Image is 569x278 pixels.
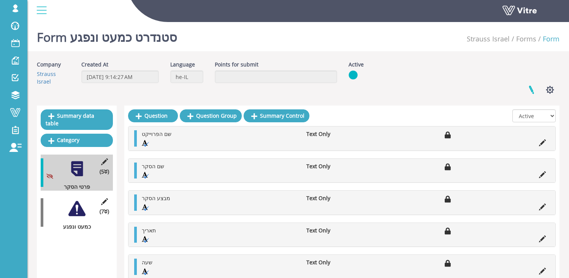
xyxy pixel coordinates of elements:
div: פרטי הסקר [41,183,107,191]
a: Category [41,134,113,147]
a: Strauss Israel [467,34,510,43]
img: yes [349,70,358,80]
a: Question [128,109,178,122]
li: Text Only [303,194,364,202]
span: (5 ) [100,168,109,175]
label: Created At [81,61,108,68]
a: Question Group [180,109,242,122]
span: שעה [142,259,152,266]
li: Text Only [303,259,364,266]
li: Text Only [303,130,364,138]
label: Language [170,61,195,68]
a: Strauss Israel [37,70,56,85]
label: Active [349,61,364,68]
label: Company [37,61,61,68]
div: כמעט ונפגע [41,223,107,231]
span: (7 ) [100,208,109,215]
a: Summary Control [244,109,309,122]
li: Text Only [303,227,364,234]
a: Summary data table [41,109,113,130]
span: תאריך [142,227,156,234]
span: שם הסקר [142,163,164,170]
span: שם הפרוייקט [142,130,171,137]
h1: Form סטנדרט כמעט ונפגע [37,19,177,51]
a: Forms [516,34,536,43]
span: מבצע הסקר [142,194,170,202]
li: Form [536,34,559,44]
li: Text Only [303,163,364,170]
label: Points for submit [215,61,258,68]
